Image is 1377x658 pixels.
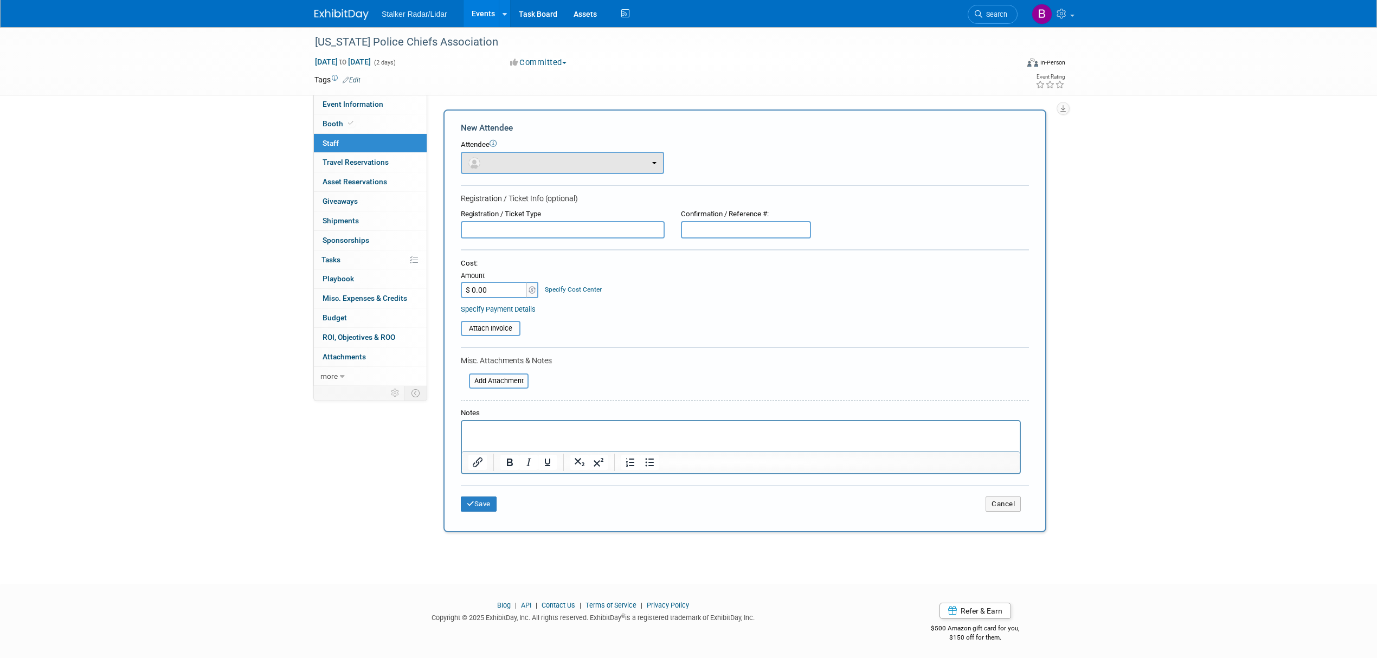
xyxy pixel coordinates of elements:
span: Booth [323,119,356,128]
div: Registration / Ticket Type [461,209,665,220]
span: more [320,372,338,380]
button: Committed [506,57,571,68]
a: Giveaways [314,192,427,211]
div: Event Format [954,56,1065,73]
a: Search [968,5,1018,24]
a: API [521,601,531,609]
div: New Attendee [461,122,1029,134]
a: Refer & Earn [940,603,1011,619]
div: Attendee [461,140,1029,150]
span: [DATE] [DATE] [314,57,371,67]
span: Event Information [323,100,383,108]
img: Brooke Journet [1032,4,1052,24]
a: Asset Reservations [314,172,427,191]
span: Giveaways [323,197,358,205]
td: Personalize Event Tab Strip [386,386,405,400]
span: Tasks [321,255,340,264]
button: Insert/edit link [468,455,487,470]
span: Misc. Expenses & Credits [323,294,407,302]
button: Bold [500,455,519,470]
td: Tags [314,74,361,85]
div: $500 Amazon gift card for you, [888,617,1063,642]
span: Stalker Radar/Lidar [382,10,447,18]
a: Attachments [314,347,427,366]
span: | [533,601,540,609]
div: Confirmation / Reference #: [681,209,811,220]
span: Budget [323,313,347,322]
a: Playbook [314,269,427,288]
a: Privacy Policy [647,601,689,609]
div: Notes [461,408,1021,418]
a: Budget [314,308,427,327]
sup: ® [621,613,625,619]
a: Shipments [314,211,427,230]
img: ExhibitDay [314,9,369,20]
span: Shipments [323,216,359,225]
span: Sponsorships [323,236,369,244]
span: | [512,601,519,609]
span: Playbook [323,274,354,283]
a: more [314,367,427,386]
span: to [338,57,348,66]
a: Blog [497,601,511,609]
button: Underline [538,455,557,470]
a: Sponsorships [314,231,427,250]
div: Cost: [461,259,1029,269]
button: Superscript [589,455,608,470]
a: Event Information [314,95,427,114]
div: $150 off for them. [888,633,1063,642]
a: Misc. Expenses & Credits [314,289,427,308]
a: Contact Us [542,601,575,609]
a: Travel Reservations [314,153,427,172]
span: ROI, Objectives & ROO [323,333,395,341]
div: In-Person [1040,59,1065,67]
span: Staff [323,139,339,147]
a: Specify Payment Details [461,305,536,313]
td: Toggle Event Tabs [405,386,427,400]
a: Terms of Service [585,601,636,609]
a: Tasks [314,250,427,269]
div: Registration / Ticket Info (optional) [461,193,1029,204]
span: Travel Reservations [323,158,389,166]
button: Bullet list [640,455,659,470]
div: Copyright © 2025 ExhibitDay, Inc. All rights reserved. ExhibitDay is a registered trademark of Ex... [314,610,872,623]
button: Italic [519,455,538,470]
span: Search [982,10,1007,18]
i: Booth reservation complete [348,120,353,126]
a: Booth [314,114,427,133]
iframe: Rich Text Area [462,421,1020,451]
span: (2 days) [373,59,396,66]
a: Staff [314,134,427,153]
span: | [577,601,584,609]
span: Attachments [323,352,366,361]
img: Format-Inperson.png [1027,58,1038,67]
span: Asset Reservations [323,177,387,186]
div: Event Rating [1035,74,1065,80]
a: ROI, Objectives & ROO [314,328,427,347]
button: Save [461,496,497,512]
button: Cancel [986,496,1021,512]
div: Amount [461,271,539,282]
button: Subscript [570,455,589,470]
div: Misc. Attachments & Notes [461,355,1029,366]
a: Specify Cost Center [545,286,602,293]
div: [US_STATE] Police Chiefs Association [311,33,1001,52]
span: | [638,601,645,609]
a: Edit [343,76,361,84]
button: Numbered list [621,455,640,470]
